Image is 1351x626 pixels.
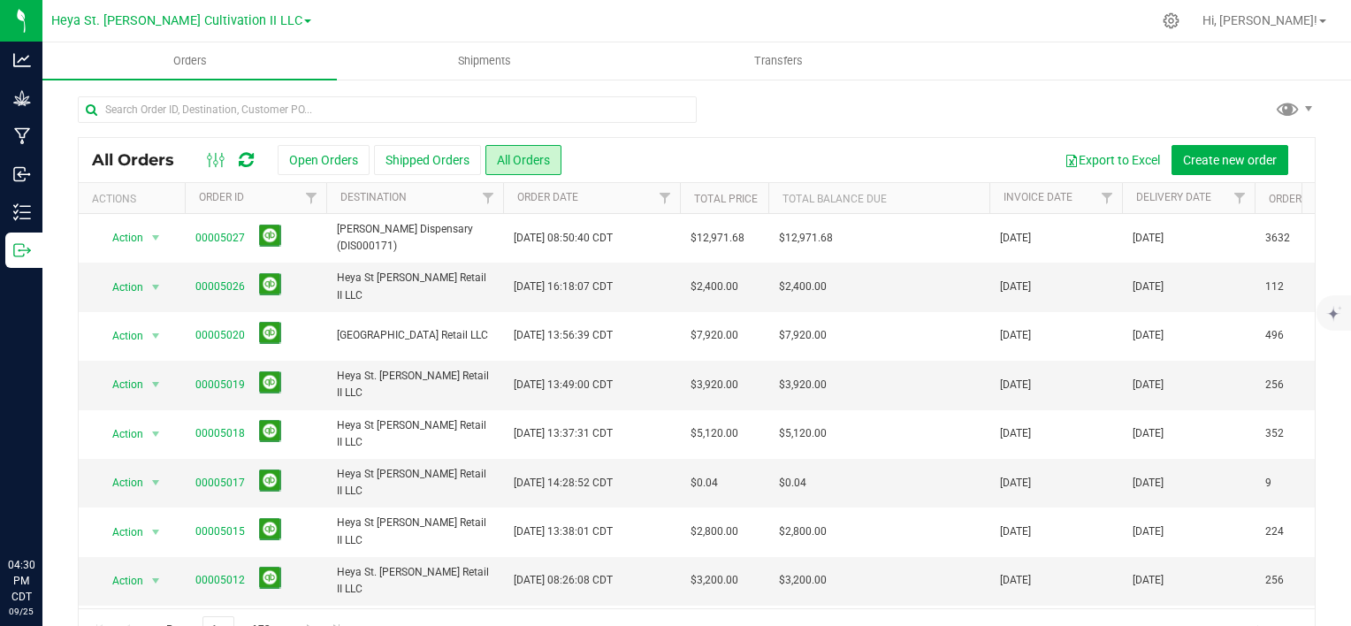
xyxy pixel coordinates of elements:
span: 256 [1265,572,1284,589]
span: select [145,372,167,397]
span: 256 [1265,377,1284,393]
span: $7,920.00 [779,327,827,344]
span: $0.04 [779,475,806,492]
span: $3,200.00 [779,572,827,589]
a: Ordered qty [1269,193,1337,205]
span: select [145,324,167,348]
th: Total Balance Due [768,183,989,214]
span: Heya St [PERSON_NAME] Retail II LLC [337,466,492,500]
span: [DATE] 16:18:07 CDT [514,279,613,295]
span: Heya St [PERSON_NAME] Retail II LLC [337,417,492,451]
a: Filter [1225,183,1255,213]
span: 352 [1265,425,1284,442]
span: Action [96,225,144,250]
div: Actions [92,193,178,205]
span: $2,400.00 [691,279,738,295]
p: 04:30 PM CDT [8,557,34,605]
button: Open Orders [278,145,370,175]
a: Invoice Date [1004,191,1072,203]
span: [PERSON_NAME] Dispensary (DIS000171) [337,221,492,255]
span: [DATE] [1133,523,1164,540]
span: [DATE] 13:49:00 CDT [514,377,613,393]
button: Shipped Orders [374,145,481,175]
span: select [145,520,167,545]
a: 00005026 [195,279,245,295]
a: Order Date [517,191,578,203]
a: 00005017 [195,475,245,492]
a: 00005019 [195,377,245,393]
span: [DATE] [1133,475,1164,492]
inline-svg: Inventory [13,203,31,221]
span: Heya St [PERSON_NAME] Retail II LLC [337,515,492,548]
span: Orders [149,53,231,69]
span: Action [96,275,144,300]
a: 00005012 [195,572,245,589]
a: 00005020 [195,327,245,344]
span: [DATE] 08:50:40 CDT [514,230,613,247]
span: [DATE] [1133,327,1164,344]
span: Action [96,520,144,545]
span: Action [96,422,144,447]
span: select [145,275,167,300]
inline-svg: Grow [13,89,31,107]
span: Heya St [PERSON_NAME] Retail II LLC [337,270,492,303]
span: select [145,422,167,447]
span: Transfers [730,53,827,69]
span: Action [96,470,144,495]
span: [DATE] [1000,523,1031,540]
span: $3,920.00 [779,377,827,393]
span: $2,400.00 [779,279,827,295]
span: $3,920.00 [691,377,738,393]
span: [DATE] [1000,230,1031,247]
span: select [145,569,167,593]
span: [DATE] [1000,279,1031,295]
span: [DATE] 13:38:01 CDT [514,523,613,540]
p: 09/25 [8,605,34,618]
button: Create new order [1172,145,1288,175]
a: Filter [297,183,326,213]
input: Search Order ID, Destination, Customer PO... [78,96,697,123]
inline-svg: Outbound [13,241,31,259]
a: Order ID [199,191,244,203]
span: [DATE] 13:37:31 CDT [514,425,613,442]
span: [DATE] [1000,327,1031,344]
span: [DATE] [1133,279,1164,295]
span: Action [96,569,144,593]
span: select [145,225,167,250]
iframe: Resource center [18,485,71,538]
inline-svg: Manufacturing [13,127,31,145]
span: $7,920.00 [691,327,738,344]
span: Heya St. [PERSON_NAME] Retail II LLC [337,368,492,401]
span: Action [96,324,144,348]
span: [DATE] [1000,572,1031,589]
iframe: Resource center unread badge [52,482,73,503]
a: 00005015 [195,523,245,540]
span: [DATE] [1000,425,1031,442]
a: Destination [340,191,407,203]
span: [GEOGRAPHIC_DATA] Retail LLC [337,327,492,344]
button: Export to Excel [1053,145,1172,175]
a: Shipments [337,42,631,80]
span: select [145,470,167,495]
span: $0.04 [691,475,718,492]
span: Heya St. [PERSON_NAME] Retail II LLC [337,564,492,598]
span: $2,800.00 [779,523,827,540]
span: [DATE] [1133,572,1164,589]
a: 00005027 [195,230,245,247]
inline-svg: Analytics [13,51,31,69]
a: Filter [1093,183,1122,213]
span: 112 [1265,279,1284,295]
span: Hi, [PERSON_NAME]! [1202,13,1317,27]
span: $12,971.68 [691,230,744,247]
span: [DATE] [1133,377,1164,393]
span: [DATE] [1133,425,1164,442]
a: Delivery Date [1136,191,1211,203]
span: [DATE] 08:26:08 CDT [514,572,613,589]
span: [DATE] [1133,230,1164,247]
span: [DATE] [1000,475,1031,492]
span: $2,800.00 [691,523,738,540]
span: 224 [1265,523,1284,540]
span: Create new order [1183,153,1277,167]
span: $12,971.68 [779,230,833,247]
a: Transfers [631,42,926,80]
